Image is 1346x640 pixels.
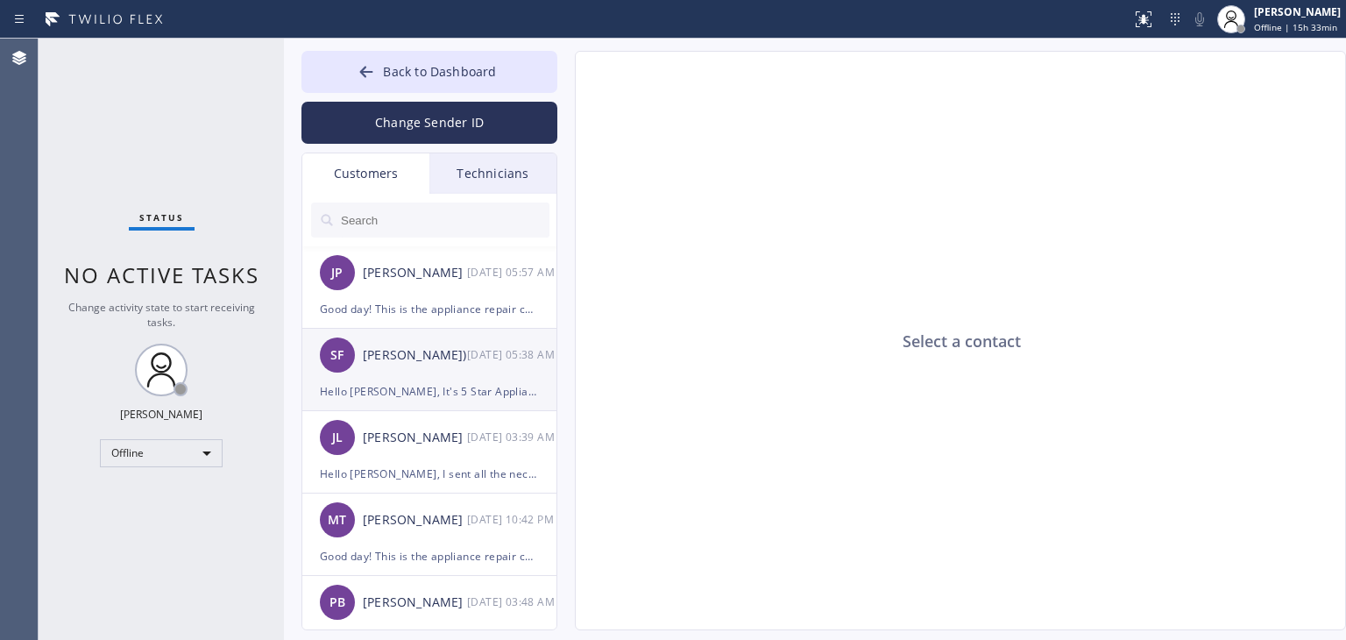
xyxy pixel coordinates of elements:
[331,263,343,283] span: JP
[363,263,467,283] div: [PERSON_NAME]
[139,211,184,224] span: Status
[120,407,202,422] div: [PERSON_NAME]
[301,51,557,93] button: Back to Dashboard
[467,592,558,612] div: 09/01/2025 9:48 AM
[363,345,467,366] div: [PERSON_NAME])
[320,464,539,484] div: Hello [PERSON_NAME], I sent all the necessary information to [PERSON_NAME], we are waiting for an...
[467,262,558,282] div: 09/04/2025 9:57 AM
[429,153,556,194] div: Technicians
[339,203,549,238] input: Search
[1254,4,1341,19] div: [PERSON_NAME]
[328,510,346,530] span: MT
[64,260,259,289] span: No active tasks
[320,299,539,319] div: Good day! This is the appliance repair company you recently contacted. Unfortunately our phone re...
[467,427,558,447] div: 09/03/2025 9:39 AM
[320,546,539,566] div: Good day! This is the appliance repair company you recently contacted. Unfortunately our phone re...
[383,63,496,80] span: Back to Dashboard
[467,509,558,530] div: 09/02/2025 9:42 AM
[68,300,255,330] span: Change activity state to start receiving tasks.
[363,428,467,448] div: [PERSON_NAME]
[363,593,467,613] div: [PERSON_NAME]
[332,428,343,448] span: JL
[1187,7,1212,32] button: Mute
[302,153,429,194] div: Customers
[100,439,223,467] div: Offline
[1254,21,1337,33] span: Offline | 15h 33min
[301,102,557,144] button: Change Sender ID
[330,345,344,366] span: SF
[467,345,558,365] div: 09/04/2025 9:38 AM
[363,510,467,530] div: [PERSON_NAME]
[329,593,345,613] span: PB
[320,381,539,402] div: Hello [PERSON_NAME], It's 5 Star Appliance Repair regarding your dryer. As I know you need our se...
